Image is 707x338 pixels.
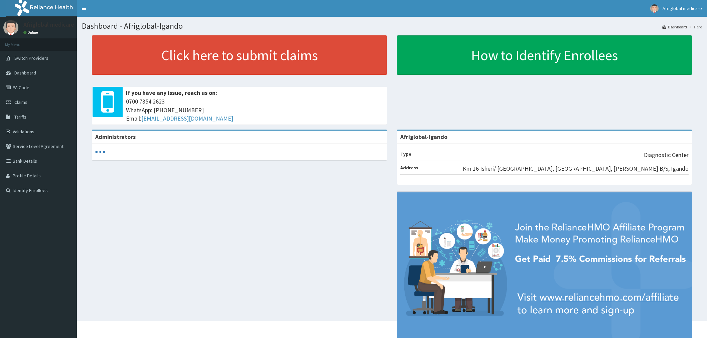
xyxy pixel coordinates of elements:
h1: Dashboard - Afriglobal-Igando [82,22,702,30]
b: If you have any issue, reach us on: [126,89,217,97]
a: Dashboard [662,24,687,30]
img: User Image [3,20,18,35]
a: [EMAIL_ADDRESS][DOMAIN_NAME] [141,115,233,122]
span: Claims [14,99,27,105]
span: Tariffs [14,114,26,120]
p: Diagnostic Center [644,151,689,159]
span: Dashboard [14,70,36,76]
span: 0700 7354 2623 WhatsApp: [PHONE_NUMBER] Email: [126,97,384,123]
img: User Image [650,4,659,13]
b: Type [400,151,411,157]
a: Online [23,30,39,35]
p: Afriglobal medicare [23,22,74,28]
a: How to Identify Enrollees [397,35,692,75]
a: Click here to submit claims [92,35,387,75]
b: Administrators [95,133,136,141]
b: Address [400,165,418,171]
svg: audio-loading [95,147,105,157]
p: Km 16 Isheri/ [GEOGRAPHIC_DATA], [GEOGRAPHIC_DATA], [PERSON_NAME] B/S, Igando [463,164,689,173]
span: Switch Providers [14,55,48,61]
span: Afriglobal medicare [663,5,702,11]
li: Here [688,24,702,30]
strong: Afriglobal-Igando [400,133,447,141]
